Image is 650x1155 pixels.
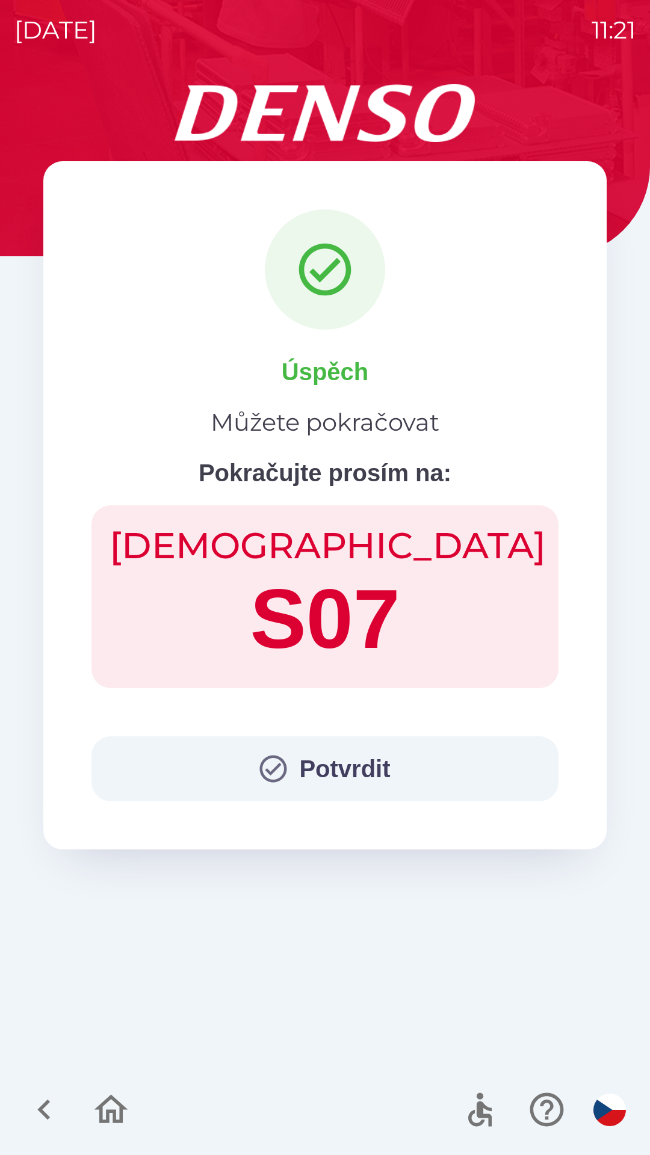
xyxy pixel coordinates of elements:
p: Pokračujte prosím na: [199,455,451,491]
img: Logo [43,84,607,142]
p: 11:21 [592,12,636,48]
h1: S07 [110,568,540,670]
p: [DATE] [14,12,97,48]
h2: [DEMOGRAPHIC_DATA] [110,523,540,568]
img: cs flag [593,1094,626,1126]
button: Potvrdit [91,736,559,801]
p: Můžete pokračovat [211,404,439,440]
p: Úspěch [282,354,369,390]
